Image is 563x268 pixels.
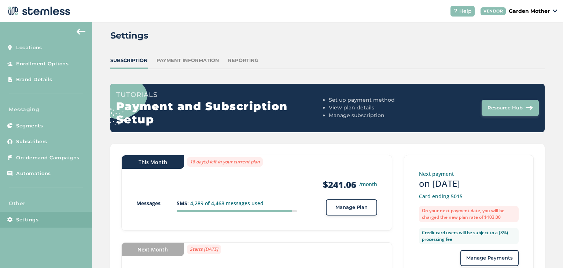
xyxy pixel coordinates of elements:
label: Starts [DATE] [187,245,221,254]
span: Enrollment Options [16,60,69,68]
div: VENDOR [481,7,506,15]
strong: $241.06 [323,179,356,191]
h3: Tutorials [116,90,326,100]
h2: Settings [110,29,148,42]
button: Manage Plan [326,199,377,216]
small: /month [359,180,377,188]
li: Set up payment method [329,96,432,104]
span: Automations [16,170,51,177]
p: Card ending 5015 [419,192,519,200]
span: Manage Plan [335,204,368,211]
span: Manage Payments [466,254,513,262]
li: View plan details [329,104,432,112]
img: logo-dark-0685b13c.svg [6,4,70,18]
label: Credit card users will be subject to a (3%) processing fee [419,228,519,244]
div: Reporting [228,57,258,64]
span: Help [459,7,472,15]
span: On-demand Campaigns [16,154,80,162]
label: On your next payment date, you will be charged the new plan rate of $103.00 [419,206,519,222]
iframe: Chat Widget [526,233,563,268]
span: Settings [16,216,38,224]
p: Messages [136,199,177,207]
button: Manage Payments [460,250,519,266]
p: : 4,289 of 4,468 messages used [177,199,297,207]
button: Resource Hub [482,100,539,116]
h2: Payment and Subscription Setup [116,100,326,126]
div: Subscription [110,57,148,64]
h3: on [DATE] [419,178,519,189]
strong: SMS [177,200,187,207]
div: This Month [122,155,184,169]
span: Locations [16,44,42,51]
div: Next Month [122,243,184,256]
span: Subscribers [16,138,47,145]
li: Manage subscription [329,112,432,119]
img: icon-arrow-back-accent-c549486e.svg [77,29,85,35]
img: icon-help-white-03924b79.svg [453,9,458,13]
img: icon_down-arrow-small-66adaf34.svg [553,10,557,12]
span: Brand Details [16,76,52,83]
p: Garden Mother [509,7,550,15]
span: Segments [16,122,43,130]
label: 18 day(s) left in your current plan [187,157,263,167]
p: Next payment [419,170,519,178]
span: Resource Hub [487,104,523,112]
div: Payment Information [157,57,219,64]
